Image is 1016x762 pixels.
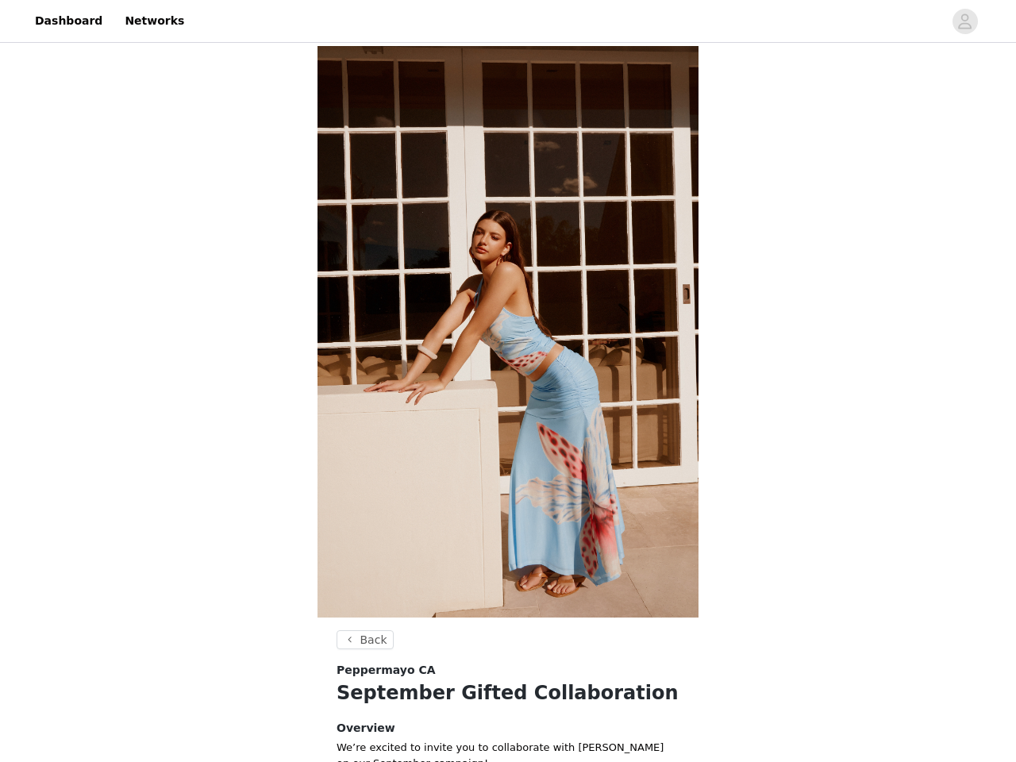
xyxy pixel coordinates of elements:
span: Peppermayo CA [337,662,436,679]
div: avatar [957,9,972,34]
a: Dashboard [25,3,112,39]
a: Networks [115,3,194,39]
img: campaign image [317,46,698,618]
h4: Overview [337,720,679,737]
button: Back [337,630,394,649]
h1: September Gifted Collaboration [337,679,679,707]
